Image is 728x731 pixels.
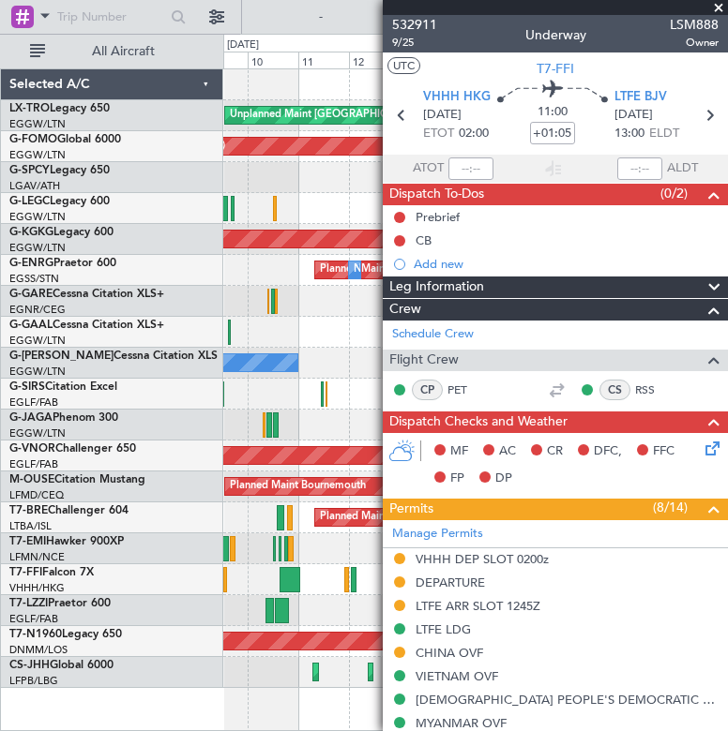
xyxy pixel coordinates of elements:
a: EGGW/LTN [9,148,66,162]
span: CR [547,442,563,461]
div: 10 [248,52,298,68]
span: T7-BRE [9,505,48,516]
span: T7-FFI [537,59,574,79]
div: Add new [414,256,719,272]
a: PET [447,381,490,398]
button: All Aircraft [21,37,204,67]
a: EGSS/STN [9,272,59,286]
div: [DEMOGRAPHIC_DATA] PEOPLE'S DEMOCRATIC REPUBLIC OVF [416,692,719,708]
a: LGAV/ATH [9,179,60,193]
a: DNMM/LOS [9,643,68,657]
span: G-ENRG [9,258,53,269]
span: 02:00 [459,125,489,143]
input: Trip Number [57,3,165,31]
div: DEPARTURE [416,574,485,590]
span: T7-FFI [9,567,42,578]
span: All Aircraft [49,45,198,58]
a: EGGW/LTN [9,365,66,379]
a: EGLF/FAB [9,395,58,410]
span: 13:00 [614,125,645,143]
a: LFMD/CEQ [9,488,64,502]
span: G-GAAL [9,320,53,331]
a: CS-JHHGlobal 6000 [9,660,114,671]
input: --:-- [448,157,493,180]
span: ELDT [649,125,679,143]
div: 12 [349,52,400,68]
a: G-JAGAPhenom 300 [9,412,118,424]
span: G-[PERSON_NAME] [9,351,114,362]
span: 11:00 [538,103,568,122]
a: LX-TROLegacy 650 [9,103,110,114]
div: LTFE ARR SLOT 1245Z [416,598,540,614]
span: G-JAGA [9,412,53,424]
a: G-GARECessna Citation XLS+ [9,289,164,300]
span: 532911 [392,15,437,35]
span: VHHH HKG [423,88,491,107]
span: G-FOMO [9,134,57,145]
span: G-SPCY [9,165,50,176]
a: G-[PERSON_NAME]Cessna Citation XLS [9,351,218,362]
a: G-VNORChallenger 650 [9,443,136,455]
a: LTBA/ISL [9,519,52,533]
a: T7-BREChallenger 604 [9,505,129,516]
span: M-OUSE [9,474,54,485]
span: G-VNOR [9,443,55,455]
span: T7-LZZI [9,598,48,609]
span: 9/25 [392,35,437,51]
a: G-ENRGPraetor 600 [9,258,116,269]
span: LX-TRO [9,103,50,114]
span: LSM888 [670,15,719,35]
span: CS-JHH [9,660,50,671]
div: CB [416,232,432,248]
div: Planned Maint Warsaw ([GEOGRAPHIC_DATA]) [320,503,546,531]
div: No Crew [354,256,397,284]
a: EGGW/LTN [9,210,66,224]
span: T7-EMI [9,536,46,547]
div: [DATE] [227,37,259,53]
a: M-OUSECitation Mustang [9,474,145,485]
span: Dispatch To-Dos [389,184,484,205]
span: ATOT [413,159,444,178]
div: Planned Maint [GEOGRAPHIC_DATA] ([GEOGRAPHIC_DATA]) [318,658,614,686]
span: FFC [653,442,675,461]
a: VHHH/HKG [9,581,65,595]
div: Planned Maint Bournemouth [230,472,366,500]
span: Permits [389,499,433,520]
span: FP [450,470,464,488]
span: ALDT [667,159,698,178]
span: MF [450,442,468,461]
a: T7-LZZIPraetor 600 [9,598,111,609]
a: G-KGKGLegacy 600 [9,227,114,238]
span: G-KGKG [9,227,53,238]
a: Schedule Crew [392,325,474,344]
span: Owner [670,35,719,51]
button: UTC [387,57,420,74]
a: T7-EMIHawker 900XP [9,536,124,547]
a: LFMN/NCE [9,550,65,564]
div: Underway [525,25,586,45]
a: EGLF/FAB [9,457,58,471]
a: Manage Permits [392,525,483,544]
span: [DATE] [614,106,653,125]
span: LTFE BJV [614,88,667,107]
a: EGGW/LTN [9,241,66,255]
a: G-FOMOGlobal 6000 [9,134,121,145]
div: VIETNAM OVF [416,668,498,684]
a: G-SIRSCitation Excel [9,381,117,393]
a: EGGW/LTN [9,426,66,440]
span: T7-N1960 [9,629,62,640]
a: G-LEGCLegacy 600 [9,196,110,207]
span: ETOT [423,125,454,143]
a: EGNR/CEG [9,303,66,317]
div: Unplanned Maint [GEOGRAPHIC_DATA] ([GEOGRAPHIC_DATA]) [230,101,538,129]
a: EGLF/FAB [9,612,58,626]
span: (8/14) [653,498,688,517]
div: CS [599,380,630,400]
span: Leg Information [389,276,484,298]
div: VHHH DEP SLOT 0200z [416,551,549,567]
span: Crew [389,299,421,321]
div: 11 [298,52,349,68]
a: T7-N1960Legacy 650 [9,629,122,640]
span: Flight Crew [389,350,459,371]
a: LFPB/LBG [9,674,58,688]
